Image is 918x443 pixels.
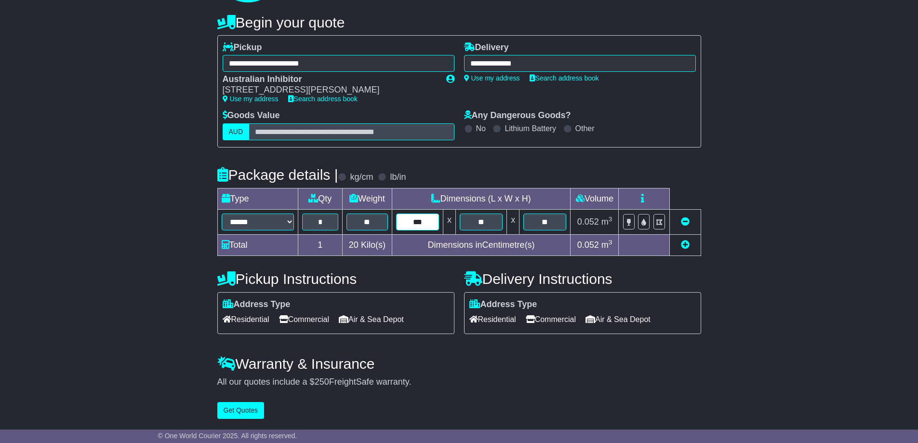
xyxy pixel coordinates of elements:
h4: Package details | [217,167,338,183]
td: Total [217,234,298,255]
label: Goods Value [223,110,280,121]
span: m [601,240,612,250]
td: x [443,209,455,234]
span: 0.052 [577,240,599,250]
span: 0.052 [577,217,599,227]
button: Get Quotes [217,402,265,419]
label: kg/cm [350,172,373,183]
td: Qty [298,188,343,209]
span: Commercial [279,312,329,327]
td: Kilo(s) [343,234,392,255]
div: All our quotes include a $ FreightSafe warranty. [217,377,701,388]
span: Commercial [526,312,576,327]
h4: Pickup Instructions [217,271,454,287]
span: © One World Courier 2025. All rights reserved. [158,432,297,440]
sup: 3 [609,215,612,223]
label: Address Type [223,299,291,310]
span: Air & Sea Depot [585,312,651,327]
span: Air & Sea Depot [339,312,404,327]
span: Residential [223,312,269,327]
td: 1 [298,234,343,255]
label: Lithium Battery [505,124,556,133]
div: Australian Inhibitor [223,74,437,85]
td: Weight [343,188,392,209]
h4: Delivery Instructions [464,271,701,287]
a: Add new item [681,240,690,250]
sup: 3 [609,239,612,246]
td: Type [217,188,298,209]
h4: Warranty & Insurance [217,356,701,372]
h4: Begin your quote [217,14,701,30]
span: m [601,217,612,227]
label: Address Type [469,299,537,310]
td: Dimensions (L x W x H) [392,188,571,209]
label: Delivery [464,42,509,53]
td: Volume [571,188,619,209]
td: Dimensions in Centimetre(s) [392,234,571,255]
label: Any Dangerous Goods? [464,110,571,121]
a: Remove this item [681,217,690,227]
a: Use my address [464,74,520,82]
label: Pickup [223,42,262,53]
a: Search address book [288,95,358,103]
a: Use my address [223,95,279,103]
div: [STREET_ADDRESS][PERSON_NAME] [223,85,437,95]
label: Other [575,124,595,133]
a: Search address book [530,74,599,82]
span: 20 [349,240,359,250]
label: AUD [223,123,250,140]
span: 250 [315,377,329,387]
label: lb/in [390,172,406,183]
td: x [507,209,519,234]
span: Residential [469,312,516,327]
label: No [476,124,486,133]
